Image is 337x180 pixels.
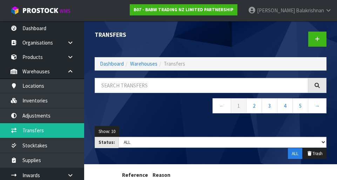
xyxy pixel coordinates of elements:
[95,32,205,38] h1: Transfers
[288,148,302,159] button: ALL
[292,98,308,113] a: 5
[22,6,58,15] span: ProStock
[130,60,157,67] a: Warehouses
[262,98,277,113] a: 3
[95,78,308,93] input: Search transfers
[246,98,262,113] a: 2
[308,98,326,113] a: →
[60,8,70,14] small: WMS
[11,6,19,15] img: cube-alt.png
[130,4,237,15] a: B07 - BABW TRADING NZ LIMITED PARTNERSHIP
[277,98,293,113] a: 4
[99,139,115,145] strong: Status:
[257,7,295,14] span: [PERSON_NAME]
[95,126,119,137] button: Show: 10
[95,98,326,115] nav: Page navigation
[303,148,326,159] button: Trash
[213,98,231,113] a: ←
[100,60,124,67] a: Dashboard
[164,60,185,67] span: Transfers
[231,98,247,113] a: 1
[296,7,324,14] span: Balakrishnan
[134,7,234,13] strong: B07 - BABW TRADING NZ LIMITED PARTNERSHIP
